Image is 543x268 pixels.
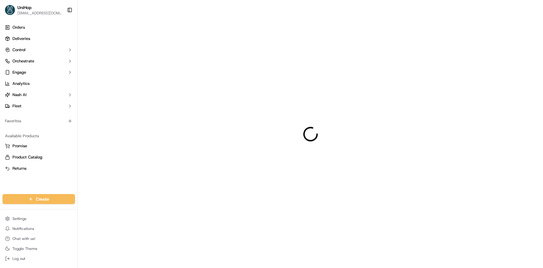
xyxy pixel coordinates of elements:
button: Orchestrate [2,56,75,66]
span: Orchestrate [12,58,34,64]
span: Orders [12,25,25,30]
button: Nash AI [2,90,75,100]
button: Toggle Theme [2,244,75,253]
button: UniHopUniHop[EMAIL_ADDRESS][DOMAIN_NAME] [2,2,64,17]
a: Analytics [2,79,75,89]
button: Fleet [2,101,75,111]
span: Analytics [12,81,30,86]
span: Returns [12,166,26,171]
button: Product Catalog [2,152,75,162]
span: Promise [12,143,27,149]
button: [EMAIL_ADDRESS][DOMAIN_NAME] [17,11,62,16]
button: Returns [2,163,75,173]
span: Notifications [12,226,34,231]
button: Create [2,194,75,204]
button: UniHop [17,4,31,11]
button: Settings [2,214,75,223]
span: Nash AI [12,92,26,98]
button: Engage [2,67,75,77]
a: Orders [2,22,75,32]
button: Notifications [2,224,75,233]
a: Returns [5,166,73,171]
span: Create [36,196,49,202]
button: Chat with us! [2,234,75,243]
span: Engage [12,70,26,75]
button: Control [2,45,75,55]
span: Fleet [12,103,21,109]
span: Product Catalog [12,154,42,160]
span: Settings [12,216,26,221]
span: Toggle Theme [12,246,37,251]
span: Chat with us! [12,236,35,241]
img: UniHop [5,5,15,15]
button: Log out [2,254,75,263]
button: Promise [2,141,75,151]
span: Deliveries [12,36,30,41]
a: Deliveries [2,34,75,44]
div: Available Products [2,131,75,141]
span: Control [12,47,26,53]
a: Promise [5,143,73,149]
a: Product Catalog [5,154,73,160]
span: Log out [12,256,25,261]
div: Favorites [2,116,75,126]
